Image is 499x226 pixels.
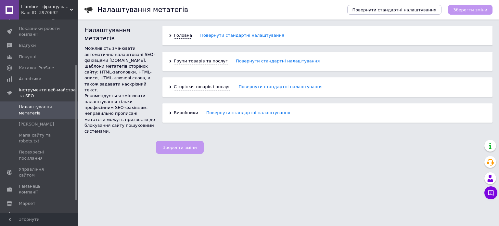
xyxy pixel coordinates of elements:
div: Можливість змінювати автоматично налаштовані SEO-фахівцями [DOMAIN_NAME]. шаблони метатегів сторі... [84,46,156,93]
button: Повернути стандартні налаштування [347,5,442,15]
span: Налаштування метатегів [19,104,60,116]
span: Головна [174,33,192,39]
a: Повернути стандартні налаштування [238,84,323,90]
span: Інструменти веб-майстра та SEO [19,87,78,99]
span: Налаштування [19,212,52,218]
span: Каталог ProSale [19,65,54,71]
span: L'ambre - французька парфумерія та косметика [21,4,70,10]
div: Налаштування метатегів [84,26,156,42]
span: Відгуки [19,43,36,48]
h1: Налаштування метатегів [97,6,188,14]
span: [PERSON_NAME] [19,121,54,127]
span: Показники роботи компанії [19,26,60,37]
a: Повернути стандартні налаштування [236,58,320,64]
span: Групи товарів та послуг [174,58,228,64]
span: Виробники [174,110,198,116]
span: Сторінки товарів і послуг [174,84,230,90]
span: Управління сайтом [19,166,60,178]
span: Мапа сайту та robots.txt [19,132,60,144]
span: Повернути стандартні налаштування [352,7,437,12]
span: Покупці [19,54,36,60]
button: Чат з покупцем [484,186,497,199]
a: Повернути стандартні налаштування [200,33,284,38]
span: Перехресні посилання [19,149,60,161]
span: Аналітика [19,76,41,82]
div: Рекомендується змінювати налаштування тільки професійним SEO-фахівцям, неправильно прописані мета... [84,93,156,134]
span: Гаманець компанії [19,183,60,195]
a: Повернути стандартні налаштування [206,110,290,116]
div: Ваш ID: 3970692 [21,10,78,16]
span: Маркет [19,201,35,206]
